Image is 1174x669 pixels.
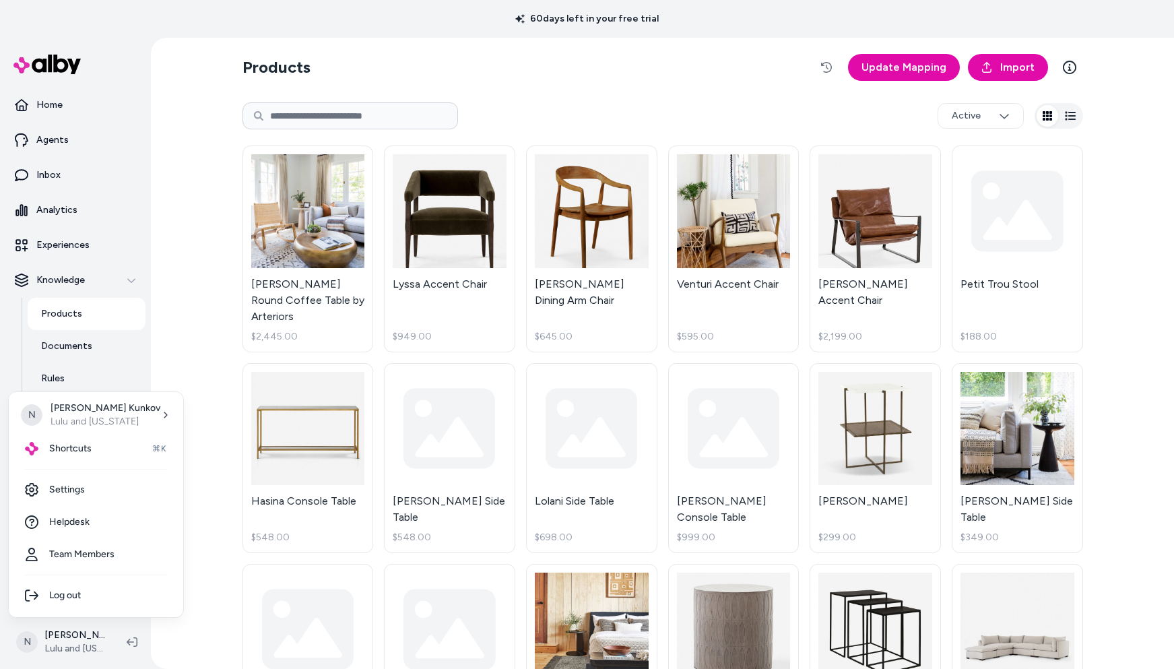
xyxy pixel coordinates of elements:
span: ⌘K [152,443,167,454]
p: Lulu and [US_STATE] [51,415,160,428]
div: Log out [14,579,178,612]
span: Shortcuts [49,442,92,455]
a: Team Members [14,538,178,571]
span: Helpdesk [49,515,90,529]
a: Settings [14,474,178,506]
span: N [21,404,42,426]
img: alby Logo [25,442,38,455]
p: [PERSON_NAME] Kunkov [51,402,160,415]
